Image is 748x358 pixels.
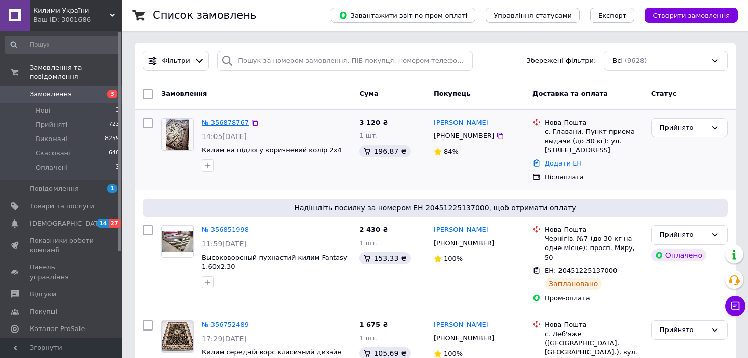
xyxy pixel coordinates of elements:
span: Всі [612,56,623,66]
span: Замовлення та повідомлення [30,63,122,81]
span: Килими України [33,6,110,15]
a: [PERSON_NAME] [434,320,489,330]
div: Заплановано [545,278,602,290]
span: 100% [444,255,463,262]
span: Оплачені [36,163,68,172]
span: Товари та послуги [30,202,94,211]
div: Післяплата [545,173,643,182]
a: Фото товару [161,320,194,353]
span: 1 675 ₴ [359,321,388,328]
a: [PERSON_NAME] [434,225,489,235]
a: Килим на підлогу коричневий колір 2x4 [202,146,342,154]
img: Фото товару [166,119,190,150]
span: Скасовані [36,149,70,158]
span: 3 120 ₴ [359,119,388,126]
span: Покупець [434,90,471,97]
button: Створити замовлення [645,8,738,23]
span: [DEMOGRAPHIC_DATA] [30,219,105,228]
span: Замовлення [161,90,207,97]
div: Пром-оплата [545,294,643,303]
input: Пошук [5,36,120,54]
span: Статус [651,90,677,97]
div: 153.33 ₴ [359,252,410,264]
a: Высоковорсный пухнастий килим Fantasy 1.60x2.30 [202,254,348,271]
span: Замовлення [30,90,72,99]
a: Створити замовлення [634,11,738,19]
span: Відгуки [30,290,56,299]
button: Завантажити звіт по пром-оплаті [331,8,475,23]
span: 1 шт. [359,239,378,247]
span: Завантажити звіт по пром-оплаті [339,11,467,20]
a: Додати ЕН [545,159,582,167]
button: Експорт [590,8,635,23]
span: 3 [116,163,119,172]
div: Ваш ID: 3001686 [33,15,122,24]
div: Нова Пошта [545,118,643,127]
span: Експорт [598,12,627,19]
span: 27 [109,219,120,228]
div: [PHONE_NUMBER] [432,237,496,250]
span: Надішліть посилку за номером ЕН 20451225137000, щоб отримати оплату [147,203,724,213]
span: Доставка та оплата [532,90,608,97]
span: Покупці [30,307,57,316]
a: [PERSON_NAME] [434,118,489,128]
span: 1 [107,184,117,193]
span: 14:05[DATE] [202,132,247,141]
a: № 356752489 [202,321,249,328]
div: 196.87 ₴ [359,145,410,157]
div: Прийнято [660,123,707,133]
span: 1 шт. [359,132,378,140]
span: 2 430 ₴ [359,226,388,233]
span: 11:59[DATE] [202,240,247,248]
button: Управління статусами [486,8,580,23]
a: № 356878767 [202,119,249,126]
span: 3 [116,106,119,115]
span: 84% [444,148,459,155]
div: Прийнято [660,230,707,240]
span: Управління статусами [494,12,572,19]
span: 17:29[DATE] [202,335,247,343]
span: Каталог ProSale [30,324,85,334]
a: Фото товару [161,225,194,258]
img: Фото товару [162,231,193,252]
span: 100% [444,350,463,357]
input: Пошук за номером замовлення, ПІБ покупця, номером телефону, Email, номером накладної [217,51,472,71]
span: Показники роботи компанії [30,236,94,255]
span: 723 [109,120,119,129]
span: 640 [109,149,119,158]
h1: Список замовлень [153,9,256,21]
span: Фільтри [162,56,190,66]
img: Фото товару [162,321,193,352]
div: Чернігів, №7 (до 30 кг на одне місце): просп. Миру, 50 [545,234,643,262]
div: [PHONE_NUMBER] [432,129,496,143]
span: Прийняті [36,120,67,129]
div: Нова Пошта [545,320,643,329]
span: ЕН: 20451225137000 [545,267,617,274]
div: с. Главани, Пункт приема-выдачи (до 30 кг): ул. [STREET_ADDRESS] [545,127,643,155]
a: № 356851998 [202,226,249,233]
div: Оплачено [651,249,706,261]
div: Нова Пошта [545,225,643,234]
span: 14 [97,219,109,228]
span: Збережені фільтри: [526,56,596,66]
a: Фото товару [161,118,194,151]
span: Панель управління [30,263,94,281]
span: Виконані [36,134,67,144]
span: 8259 [105,134,119,144]
span: Cума [359,90,378,97]
div: Прийнято [660,325,707,336]
span: (9628) [625,57,647,64]
span: Створити замовлення [653,12,730,19]
div: [PHONE_NUMBER] [432,332,496,345]
button: Чат з покупцем [725,296,745,316]
span: Повідомлення [30,184,79,194]
span: 1 шт. [359,334,378,342]
span: 3 [107,90,117,98]
span: Нові [36,106,50,115]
